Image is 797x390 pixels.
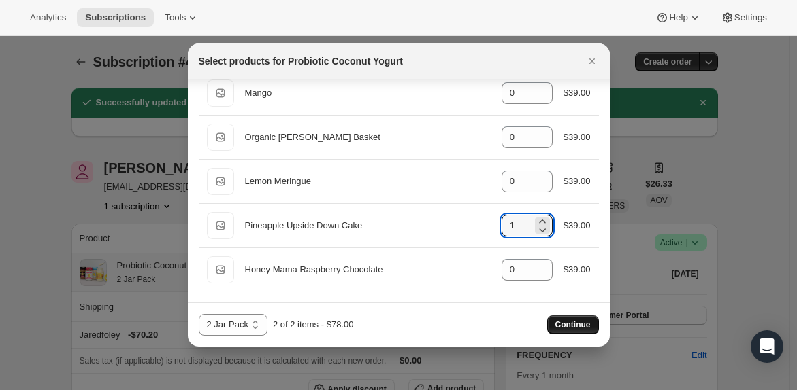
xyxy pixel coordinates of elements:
span: Tools [165,12,186,23]
div: Honey Mama Raspberry Chocolate [245,263,491,277]
button: Tools [157,8,208,27]
button: Settings [713,8,775,27]
div: 2 of 2 items - $78.00 [273,318,354,332]
button: Close [583,52,602,71]
button: Help [647,8,709,27]
button: Analytics [22,8,74,27]
div: Organic [PERSON_NAME] Basket [245,130,491,144]
div: Pineapple Upside Down Cake [245,219,491,232]
div: Mango [245,86,491,100]
span: Help [669,12,687,23]
button: Continue [547,315,599,334]
span: Subscriptions [85,12,146,23]
div: Open Intercom Messenger [751,330,783,363]
div: $39.00 [564,130,591,144]
button: Subscriptions [77,8,154,27]
span: Analytics [30,12,66,23]
div: $39.00 [564,263,591,277]
div: $39.00 [564,219,591,232]
div: $39.00 [564,175,591,188]
h2: Select products for Probiotic Coconut Yogurt [199,54,404,68]
span: Settings [734,12,767,23]
div: $39.00 [564,86,591,100]
span: Continue [555,319,591,330]
div: Lemon Meringue [245,175,491,188]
